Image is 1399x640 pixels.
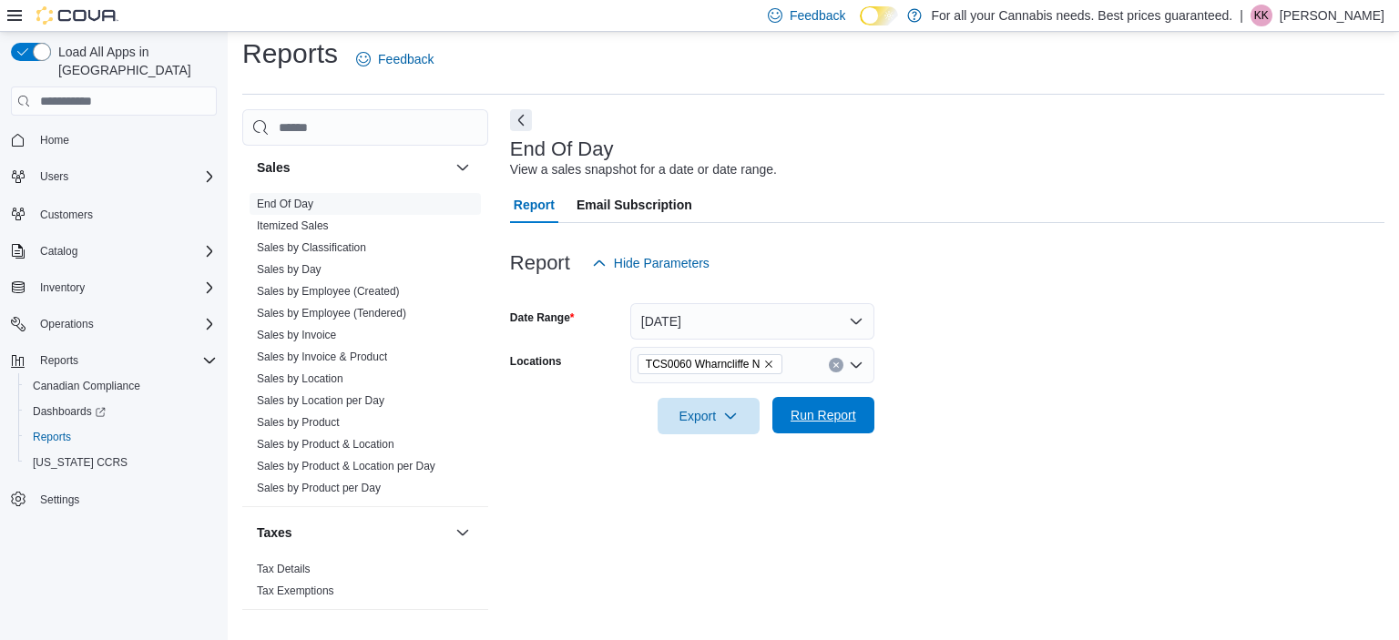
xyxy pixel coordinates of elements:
a: Tax Details [257,563,311,575]
a: Customers [33,204,100,226]
h3: Report [510,252,570,274]
button: Users [4,164,224,189]
label: Date Range [510,310,575,325]
a: Home [33,129,77,151]
span: Settings [33,488,217,511]
span: Sales by Invoice & Product [257,350,387,364]
span: Sales by Employee (Tendered) [257,306,406,320]
a: Sales by Day [257,263,322,276]
span: Sales by Location [257,371,343,386]
button: [DATE] [630,303,874,340]
span: Sales by Product & Location per Day [257,459,435,473]
span: Run Report [791,406,856,424]
span: Users [33,166,217,188]
button: Run Report [772,397,874,433]
button: Next [510,109,532,131]
button: Inventory [33,277,92,299]
span: Feedback [790,6,845,25]
span: Sales by Product & Location [257,437,394,452]
span: KK [1254,5,1269,26]
span: Dashboards [26,401,217,422]
span: Catalog [33,240,217,262]
span: Itemized Sales [257,218,329,233]
h1: Reports [242,36,338,72]
button: Inventory [4,275,224,300]
span: Tax Details [257,562,311,576]
span: Inventory [33,277,217,299]
a: End Of Day [257,198,313,210]
span: Hide Parameters [614,254,710,272]
span: Reports [33,350,217,371]
button: Reports [33,350,86,371]
button: Catalog [33,240,85,262]
a: Tax Exemptions [257,584,334,597]
button: Open list of options [849,358,863,372]
a: Reports [26,426,78,448]
div: Sales [242,193,488,506]
button: Sales [257,158,448,177]
a: Sales by Location per Day [257,394,384,407]
a: Sales by Classification [257,241,366,254]
span: Export [669,398,749,434]
span: Sales by Employee (Created) [257,284,400,299]
button: Operations [33,313,101,335]
a: Sales by Employee (Tendered) [257,307,406,320]
a: Dashboards [26,401,113,422]
button: Settings [4,486,224,513]
span: Sales by Location per Day [257,393,384,408]
a: Sales by Invoice & Product [257,350,387,363]
p: For all your Cannabis needs. Best prices guaranteed. [931,5,1232,26]
button: Customers [4,200,224,227]
span: Canadian Compliance [33,379,140,393]
button: Taxes [452,522,474,543]
span: Sales by Product per Day [257,481,381,495]
button: Reports [4,348,224,373]
span: Email Subscription [577,187,692,223]
span: Home [33,128,217,151]
span: Inventory [40,280,85,295]
span: Settings [40,493,79,507]
button: [US_STATE] CCRS [18,450,224,475]
h3: Taxes [257,523,292,542]
img: Cova [36,6,118,25]
a: Sales by Product per Day [257,482,381,494]
div: Taxes [242,558,488,609]
p: | [1240,5,1243,26]
span: Reports [40,353,78,368]
span: Users [40,169,68,184]
span: TCS0060 Wharncliffe N [646,355,761,373]
button: Clear input [829,358,843,372]
button: Remove TCS0060 Wharncliffe N from selection in this group [763,359,774,370]
span: Sales by Classification [257,240,366,255]
span: Feedback [378,50,434,68]
span: Reports [26,426,217,448]
a: Canadian Compliance [26,375,148,397]
a: Settings [33,489,87,511]
span: Sales by Day [257,262,322,277]
span: Catalog [40,244,77,259]
button: Export [658,398,760,434]
a: Sales by Invoice [257,329,336,341]
span: Sales by Invoice [257,328,336,342]
a: Sales by Product [257,416,340,429]
span: [US_STATE] CCRS [33,455,128,470]
span: Customers [40,208,93,222]
div: View a sales snapshot for a date or date range. [510,160,777,179]
button: Hide Parameters [585,245,717,281]
button: Catalog [4,239,224,264]
a: Sales by Location [257,372,343,385]
button: Sales [452,157,474,178]
span: Load All Apps in [GEOGRAPHIC_DATA] [51,43,217,79]
span: Home [40,133,69,147]
span: TCS0060 Wharncliffe N [638,354,783,374]
h3: Sales [257,158,291,177]
label: Locations [510,354,562,369]
p: [PERSON_NAME] [1280,5,1384,26]
span: Reports [33,430,71,444]
div: Kate Kerschner [1251,5,1272,26]
span: Tax Exemptions [257,584,334,598]
span: Dashboards [33,404,106,419]
button: Operations [4,311,224,337]
input: Dark Mode [860,6,898,25]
